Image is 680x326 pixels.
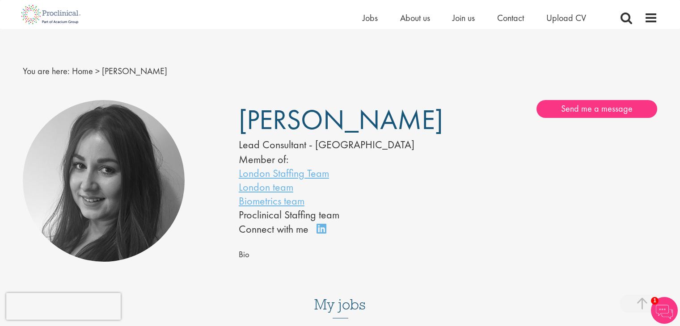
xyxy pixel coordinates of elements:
[536,100,657,118] a: Send me a message
[72,65,93,77] a: breadcrumb link
[23,100,185,262] img: Heidi Hennigan
[497,12,524,24] a: Contact
[363,12,378,24] a: Jobs
[239,102,443,138] span: [PERSON_NAME]
[102,65,167,77] span: [PERSON_NAME]
[546,12,586,24] a: Upload CV
[239,180,293,194] a: London team
[239,152,288,166] label: Member of:
[239,208,421,222] li: Proclinical Staffing team
[6,293,121,320] iframe: reCAPTCHA
[239,137,421,152] div: Lead Consultant - [GEOGRAPHIC_DATA]
[452,12,475,24] a: Join us
[95,65,100,77] span: >
[23,297,658,312] h3: My jobs
[651,297,659,305] span: 1
[239,166,329,180] a: London Staffing Team
[23,65,70,77] span: You are here:
[239,194,304,208] a: Biometrics team
[239,249,249,260] span: Bio
[400,12,430,24] a: About us
[651,297,678,324] img: Chatbot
